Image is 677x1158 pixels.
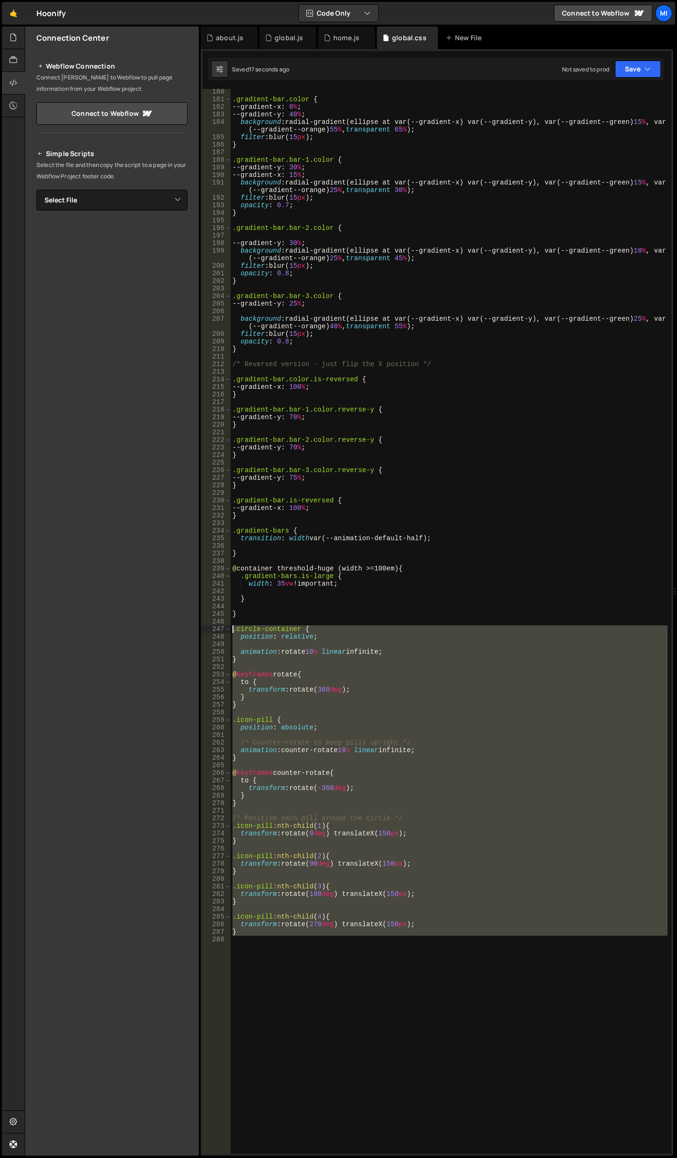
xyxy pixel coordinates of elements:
[203,149,231,156] div: 187
[36,148,187,159] h2: Simple Scripts
[203,383,231,391] div: 215
[203,96,231,103] div: 181
[203,716,231,724] div: 259
[203,360,231,368] div: 212
[203,875,231,883] div: 280
[203,88,231,96] div: 180
[203,815,231,822] div: 272
[203,164,231,171] div: 189
[203,482,231,489] div: 228
[203,656,231,663] div: 251
[203,300,231,307] div: 205
[203,111,231,118] div: 183
[36,102,187,125] a: Connect to Webflow
[203,890,231,898] div: 282
[203,693,231,701] div: 256
[203,474,231,482] div: 227
[36,33,109,43] h2: Connection Center
[203,799,231,807] div: 270
[203,156,231,164] div: 188
[203,535,231,542] div: 235
[203,209,231,217] div: 194
[203,762,231,769] div: 265
[203,640,231,648] div: 249
[203,270,231,277] div: 201
[203,830,231,837] div: 274
[203,338,231,345] div: 209
[203,701,231,709] div: 257
[203,633,231,640] div: 248
[203,466,231,474] div: 226
[203,292,231,300] div: 204
[203,429,231,436] div: 221
[203,413,231,421] div: 219
[203,504,231,512] div: 231
[203,686,231,693] div: 255
[275,33,303,43] div: global.js
[203,603,231,610] div: 244
[203,557,231,565] div: 238
[203,883,231,890] div: 281
[203,678,231,686] div: 254
[203,822,231,830] div: 273
[36,72,187,95] p: Connect [PERSON_NAME] to Webflow to pull page information from your Webflow project
[203,754,231,762] div: 264
[203,671,231,678] div: 253
[203,837,231,845] div: 275
[203,792,231,799] div: 269
[203,610,231,618] div: 245
[203,239,231,247] div: 198
[203,436,231,444] div: 222
[232,65,289,73] div: Saved
[216,33,243,43] div: about.js
[203,406,231,413] div: 218
[203,497,231,504] div: 230
[203,913,231,921] div: 285
[203,103,231,111] div: 182
[36,317,188,403] iframe: YouTube video player
[203,247,231,262] div: 199
[203,731,231,739] div: 261
[203,391,231,398] div: 216
[203,489,231,497] div: 229
[36,61,187,72] h2: Webflow Connection
[203,739,231,746] div: 262
[203,807,231,815] div: 271
[392,33,427,43] div: global.css
[203,936,231,943] div: 288
[2,2,25,25] a: 🤙
[203,202,231,209] div: 193
[36,8,66,19] div: Hoonify
[203,527,231,535] div: 234
[203,224,231,232] div: 196
[203,444,231,451] div: 223
[203,512,231,519] div: 232
[203,262,231,270] div: 200
[203,595,231,603] div: 243
[203,232,231,239] div: 197
[445,33,485,43] div: New File
[203,330,231,338] div: 208
[203,141,231,149] div: 186
[203,724,231,731] div: 260
[203,868,231,875] div: 279
[203,118,231,133] div: 184
[203,845,231,852] div: 276
[203,217,231,224] div: 195
[203,315,231,330] div: 207
[203,421,231,429] div: 220
[203,376,231,383] div: 214
[36,159,187,182] p: Select the file and then copy the script to a page in your Webflow Project footer code.
[203,133,231,141] div: 185
[203,648,231,656] div: 250
[203,746,231,754] div: 263
[203,194,231,202] div: 192
[203,368,231,376] div: 213
[203,921,231,928] div: 286
[655,5,672,22] div: Mi
[203,565,231,572] div: 239
[203,285,231,292] div: 203
[203,618,231,625] div: 246
[562,65,609,73] div: Not saved to prod
[299,5,378,22] button: Code Only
